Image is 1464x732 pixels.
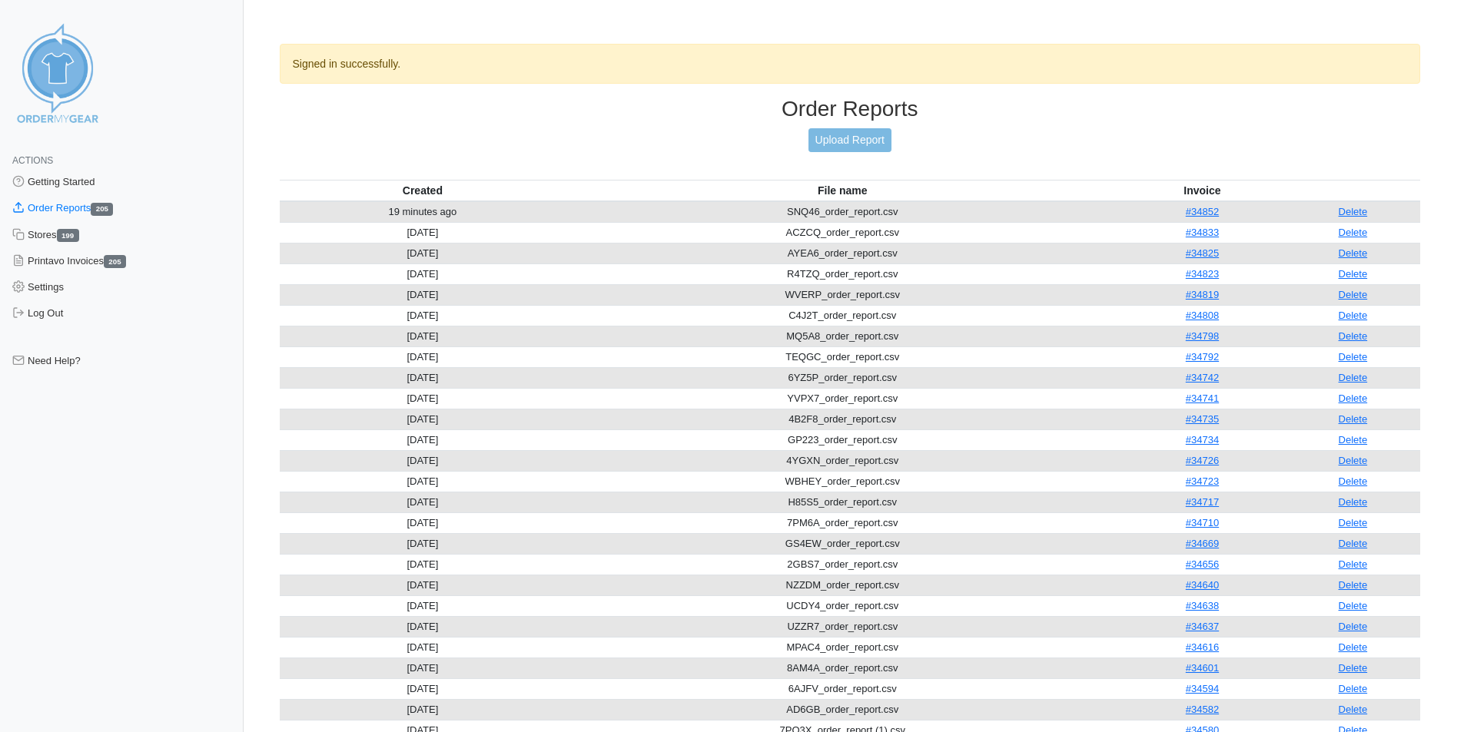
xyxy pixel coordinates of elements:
td: [DATE] [280,678,566,699]
td: [DATE] [280,575,566,595]
td: 19 minutes ago [280,201,566,223]
td: [DATE] [280,367,566,388]
span: 205 [91,203,113,216]
a: #34637 [1186,621,1219,632]
a: #34638 [1186,600,1219,611]
td: [DATE] [280,471,566,492]
a: #34792 [1186,351,1219,363]
td: [DATE] [280,657,566,678]
a: #34825 [1186,247,1219,259]
a: Delete [1339,268,1368,280]
td: SNQ46_order_report.csv [566,201,1119,223]
a: #34601 [1186,662,1219,674]
a: #34735 [1186,413,1219,425]
a: Delete [1339,455,1368,466]
td: [DATE] [280,616,566,637]
span: 205 [104,255,126,268]
td: [DATE] [280,305,566,326]
a: #34852 [1186,206,1219,217]
td: 4B2F8_order_report.csv [566,409,1119,429]
a: Delete [1339,413,1368,425]
a: #34741 [1186,392,1219,404]
a: #34594 [1186,683,1219,694]
td: [DATE] [280,346,566,367]
a: #34616 [1186,641,1219,653]
td: [DATE] [280,512,566,533]
a: Delete [1339,434,1368,445]
a: Delete [1339,247,1368,259]
a: #34723 [1186,475,1219,487]
a: Delete [1339,206,1368,217]
a: Delete [1339,289,1368,300]
td: [DATE] [280,637,566,657]
td: [DATE] [280,492,566,512]
a: #34656 [1186,558,1219,570]
td: [DATE] [280,450,566,471]
th: File name [566,180,1119,201]
a: Delete [1339,662,1368,674]
td: [DATE] [280,284,566,305]
td: GS4EW_order_report.csv [566,533,1119,554]
td: [DATE] [280,595,566,616]
td: UZZR7_order_report.csv [566,616,1119,637]
td: 6YZ5P_order_report.csv [566,367,1119,388]
a: Delete [1339,475,1368,487]
td: AD6GB_order_report.csv [566,699,1119,720]
td: ACZCQ_order_report.csv [566,222,1119,243]
td: C4J2T_order_report.csv [566,305,1119,326]
td: [DATE] [280,326,566,346]
a: Delete [1339,392,1368,404]
td: WBHEY_order_report.csv [566,471,1119,492]
td: [DATE] [280,388,566,409]
td: H85S5_order_report.csv [566,492,1119,512]
a: #34734 [1186,434,1219,445]
td: [DATE] [280,222,566,243]
td: [DATE] [280,243,566,263]
td: UCDY4_order_report.csv [566,595,1119,616]
a: #34726 [1186,455,1219,466]
td: [DATE] [280,409,566,429]
td: 6AJFV_order_report.csv [566,678,1119,699]
a: Delete [1339,641,1368,653]
a: Delete [1339,517,1368,528]
td: 4YGXN_order_report.csv [566,450,1119,471]
h3: Order Reports [280,96,1421,122]
td: [DATE] [280,429,566,450]
a: Delete [1339,351,1368,363]
a: Upload Report [808,128,891,152]
a: Delete [1339,704,1368,715]
a: #34823 [1186,268,1219,280]
td: TEQGC_order_report.csv [566,346,1119,367]
td: WVERP_order_report.csv [566,284,1119,305]
a: #34582 [1186,704,1219,715]
td: NZZDM_order_report.csv [566,575,1119,595]
td: 2GBS7_order_report.csv [566,554,1119,575]
a: #34819 [1186,289,1219,300]
th: Created [280,180,566,201]
a: #34742 [1186,372,1219,383]
a: Delete [1339,558,1368,570]
a: Delete [1339,600,1368,611]
span: 199 [57,229,79,242]
a: #34798 [1186,330,1219,342]
a: Delete [1339,683,1368,694]
a: Delete [1339,310,1368,321]
td: GP223_order_report.csv [566,429,1119,450]
a: Delete [1339,496,1368,508]
a: #34717 [1186,496,1219,508]
th: Invoice [1119,180,1285,201]
td: YVPX7_order_report.csv [566,388,1119,409]
a: Delete [1339,621,1368,632]
td: R4TZQ_order_report.csv [566,263,1119,284]
a: Delete [1339,579,1368,591]
td: [DATE] [280,699,566,720]
a: #34710 [1186,517,1219,528]
td: [DATE] [280,533,566,554]
td: [DATE] [280,263,566,284]
td: MQ5A8_order_report.csv [566,326,1119,346]
div: Signed in successfully. [280,44,1421,84]
a: Delete [1339,227,1368,238]
a: #34640 [1186,579,1219,591]
a: Delete [1339,330,1368,342]
td: [DATE] [280,554,566,575]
